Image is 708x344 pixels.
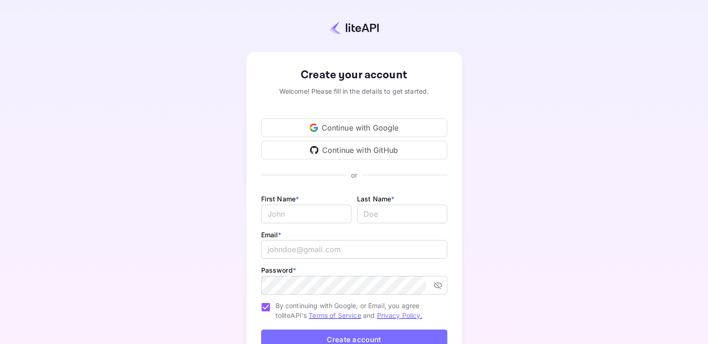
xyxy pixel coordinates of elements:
[309,311,361,319] a: Terms of Service
[377,311,422,319] a: Privacy Policy.
[330,21,379,34] img: liteapi
[357,205,447,223] input: Doe
[261,195,299,203] label: First Name
[276,301,440,320] span: By continuing with Google, or Email, you agree to liteAPI's and
[261,240,447,259] input: johndoe@gmail.com
[357,195,395,203] label: Last Name
[430,277,446,294] button: toggle password visibility
[261,266,296,274] label: Password
[261,205,351,223] input: John
[261,231,282,239] label: Email
[261,86,447,96] div: Welcome! Please fill in the details to get started.
[261,118,447,137] div: Continue with Google
[261,67,447,83] div: Create your account
[261,141,447,159] div: Continue with GitHub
